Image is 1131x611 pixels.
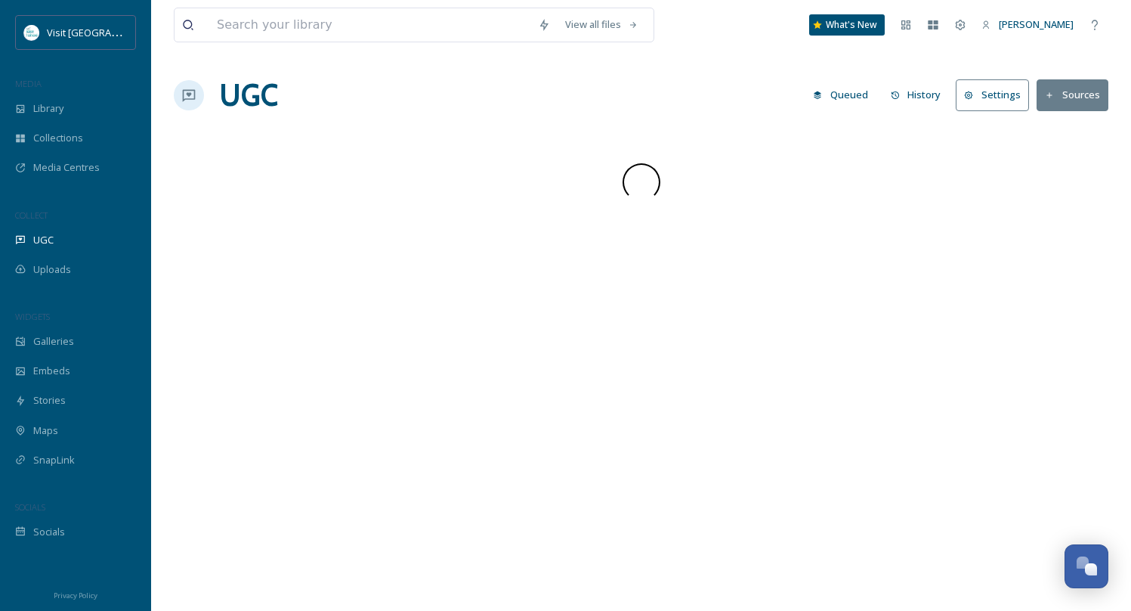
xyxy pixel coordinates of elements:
span: Galleries [33,334,74,349]
a: View all files [558,10,646,39]
a: UGC [219,73,278,118]
img: download.jpeg [24,25,39,40]
span: UGC [33,233,54,247]
button: Sources [1037,79,1108,110]
span: Socials [33,525,65,539]
span: Library [33,101,63,116]
span: Uploads [33,262,71,277]
a: What's New [809,14,885,36]
a: Privacy Policy [54,585,97,603]
span: [PERSON_NAME] [999,17,1074,31]
span: SnapLink [33,453,75,467]
span: MEDIA [15,78,42,89]
input: Search your library [209,8,530,42]
span: Privacy Policy [54,591,97,600]
a: Queued [805,80,883,110]
button: Settings [956,79,1029,110]
span: Visit [GEOGRAPHIC_DATA] [47,25,164,39]
a: History [883,80,956,110]
button: Open Chat [1065,544,1108,588]
a: [PERSON_NAME] [974,10,1081,39]
span: SOCIALS [15,501,45,513]
button: History [883,80,949,110]
span: Media Centres [33,160,100,175]
span: WIDGETS [15,311,50,322]
span: COLLECT [15,209,48,221]
a: Settings [956,79,1037,110]
span: Embeds [33,364,70,378]
button: Queued [805,80,876,110]
span: Collections [33,131,83,145]
span: Maps [33,423,58,438]
span: Stories [33,393,66,408]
